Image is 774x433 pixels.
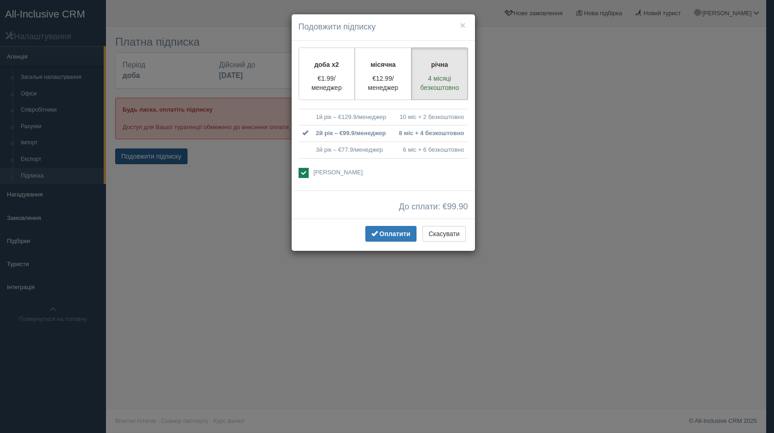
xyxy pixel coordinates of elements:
h4: Подовжити підписку [299,21,468,33]
button: × [460,20,465,30]
p: місячна [361,60,405,69]
span: 99.90 [447,202,468,211]
p: €12.99/менеджер [361,74,405,92]
td: 3й рік – €77.9/менеджер [312,142,393,158]
p: 4 місяці безкоштовно [417,74,462,92]
p: доба x2 [305,60,349,69]
td: 2й рік – €99.9/менеджер [312,125,393,142]
span: [PERSON_NAME] [313,169,363,176]
td: 8 міс + 4 безкоштовно [393,125,468,142]
p: річна [417,60,462,69]
td: 1й рік – €129.9/менеджер [312,109,393,125]
td: 10 міс + 2 безкоштовно [393,109,468,125]
span: Оплатити [380,230,410,237]
span: До сплати: € [399,202,468,212]
p: €1.99/менеджер [305,74,349,92]
td: 6 міс + 6 безкоштовно [393,142,468,158]
button: Скасувати [422,226,465,242]
button: Оплатити [365,226,416,242]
